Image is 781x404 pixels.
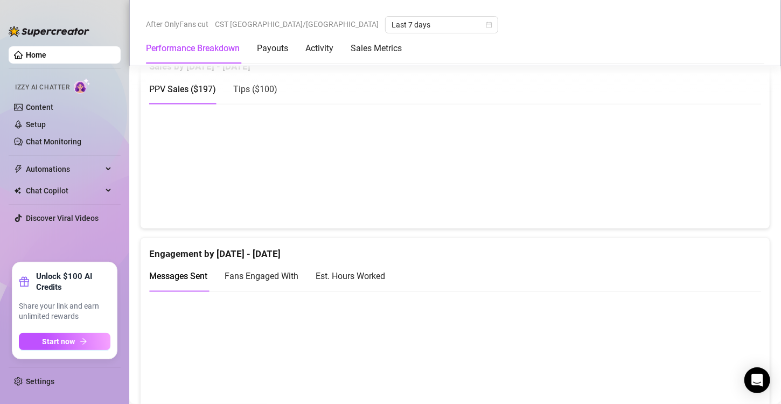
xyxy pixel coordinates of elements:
div: Activity [305,42,333,55]
span: calendar [486,22,492,28]
div: Open Intercom Messenger [744,367,770,393]
span: Messages Sent [149,271,207,281]
div: Engagement by [DATE] - [DATE] [149,238,761,261]
span: Share your link and earn unlimited rewards [19,301,110,322]
a: Settings [26,377,54,386]
a: Content [26,103,53,112]
div: Est. Hours Worked [316,269,385,283]
span: thunderbolt [14,165,23,173]
a: Chat Monitoring [26,137,81,146]
img: AI Chatter [74,78,90,94]
span: Tips ( $100 ) [233,84,277,94]
span: Chat Copilot [26,182,102,199]
div: Payouts [257,42,288,55]
img: logo-BBDzfeDw.svg [9,26,89,37]
span: CST [GEOGRAPHIC_DATA]/[GEOGRAPHIC_DATA] [215,16,379,32]
div: Sales Metrics [351,42,402,55]
span: Fans Engaged With [225,271,298,281]
span: Last 7 days [392,17,492,33]
span: Automations [26,161,102,178]
div: Performance Breakdown [146,42,240,55]
span: PPV Sales ( $197 ) [149,84,216,94]
strong: Unlock $100 AI Credits [36,271,110,292]
button: Start nowarrow-right [19,333,110,350]
span: Start now [43,337,75,346]
span: gift [19,276,30,287]
span: arrow-right [80,338,87,345]
span: After OnlyFans cut [146,16,208,32]
img: Chat Copilot [14,187,21,194]
a: Setup [26,120,46,129]
a: Discover Viral Videos [26,214,99,222]
span: Izzy AI Chatter [15,82,69,93]
a: Home [26,51,46,59]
